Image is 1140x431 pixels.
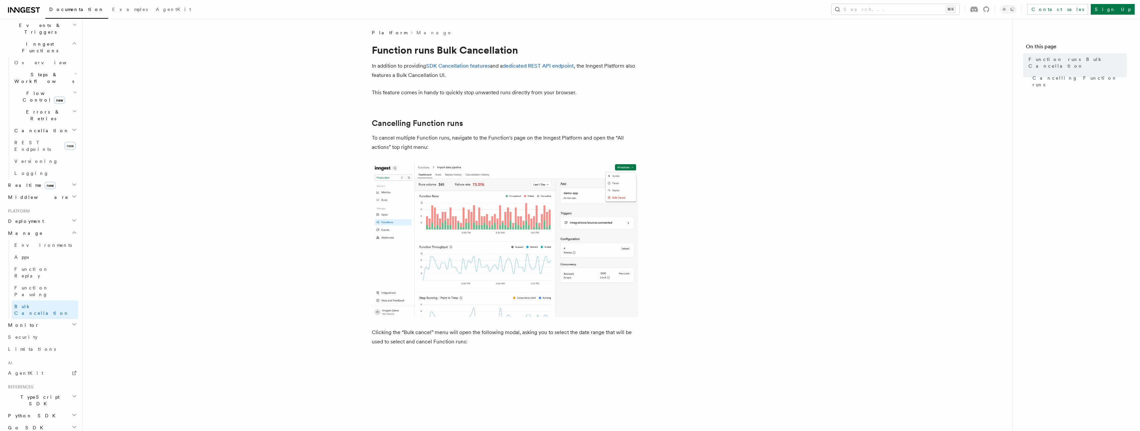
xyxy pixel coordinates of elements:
div: Manage [5,239,78,319]
a: Function Pausing [12,282,78,300]
span: Errors & Retries [12,109,72,122]
a: AgentKit [5,367,78,379]
span: Function Pausing [14,285,49,297]
a: dedicated REST API endpoint [503,63,574,69]
span: Overview [14,60,83,65]
p: To cancel multiple Function runs, navigate to the Function's page on the Inngest Platform and ope... [372,133,638,152]
a: AgentKit [152,2,195,18]
kbd: ⌘K [946,6,955,13]
span: Deployment [5,218,44,224]
button: Toggle dark mode [1000,5,1016,13]
a: Documentation [45,2,108,19]
a: Versioning [12,155,78,167]
button: Realtimenew [5,179,78,191]
span: Security [8,334,38,340]
h4: On this page [1026,43,1127,53]
span: References [5,384,33,390]
span: AgentKit [156,7,191,12]
button: Deployment [5,215,78,227]
p: This feature comes in handy to quickly stop unwanted runs directly from your browser. [372,88,638,97]
button: Search...⌘K [831,4,959,15]
span: new [65,142,76,150]
a: Manage [416,29,452,36]
span: Go SDK [5,424,47,431]
span: Realtime [5,182,56,189]
button: Monitor [5,319,78,331]
span: Steps & Workflows [12,71,74,85]
span: Flow Control [12,90,73,103]
span: TypeScript SDK [5,394,72,407]
span: Python SDK [5,412,60,419]
span: Cancelling Function runs [1032,75,1127,88]
span: Versioning [14,159,58,164]
span: Inngest Functions [5,41,72,54]
span: Environments [14,242,72,248]
button: Python SDK [5,410,78,422]
a: REST Endpointsnew [12,137,78,155]
span: Monitor [5,322,39,328]
a: Function Replay [12,263,78,282]
span: Platform [372,29,407,36]
span: Function Replay [14,266,49,278]
a: Limitations [5,343,78,355]
span: new [45,182,56,189]
h1: Function runs Bulk Cancellation [372,44,638,56]
a: Examples [108,2,152,18]
div: Inngest Functions [5,57,78,179]
span: Examples [112,7,148,12]
span: AI [5,360,12,366]
a: Bulk Cancellation [12,300,78,319]
a: Overview [12,57,78,69]
span: Logging [14,171,49,176]
span: AgentKit [8,370,43,376]
a: Security [5,331,78,343]
button: TypeScript SDK [5,391,78,410]
a: Logging [12,167,78,179]
span: Events & Triggers [5,22,73,35]
a: Sign Up [1091,4,1135,15]
span: Documentation [49,7,104,12]
span: Manage [5,230,43,236]
span: Bulk Cancellation [14,304,69,316]
button: Manage [5,227,78,239]
button: Steps & Workflows [12,69,78,87]
button: Inngest Functions [5,38,78,57]
span: new [54,97,65,104]
a: Apps [12,251,78,263]
span: Apps [14,254,29,260]
a: Cancelling Function runs [372,119,463,128]
a: SDK Cancellation features [426,63,490,69]
button: Cancellation [12,125,78,137]
span: Platform [5,209,30,214]
span: Cancellation [12,127,69,134]
a: Function runs Bulk Cancellation [1026,53,1127,72]
span: REST Endpoints [14,140,51,152]
span: Limitations [8,346,56,352]
a: Cancelling Function runs [1030,72,1127,91]
p: In addition to providing and a , the Inngest Platform also features a Bulk Cancellation UI. [372,61,638,80]
button: Flow Controlnew [12,87,78,106]
span: Middleware [5,194,69,201]
a: Contact sales [1027,4,1088,15]
p: Clicking the “Bulk cancel” menu will open the following modal, asking you to select the date rang... [372,328,638,346]
button: Middleware [5,191,78,203]
img: The bulk cancellation button can be found from a Function page, in the top right menu. [372,163,638,317]
a: Environments [12,239,78,251]
span: Function runs Bulk Cancellation [1028,56,1127,69]
button: Events & Triggers [5,19,78,38]
button: Errors & Retries [12,106,78,125]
